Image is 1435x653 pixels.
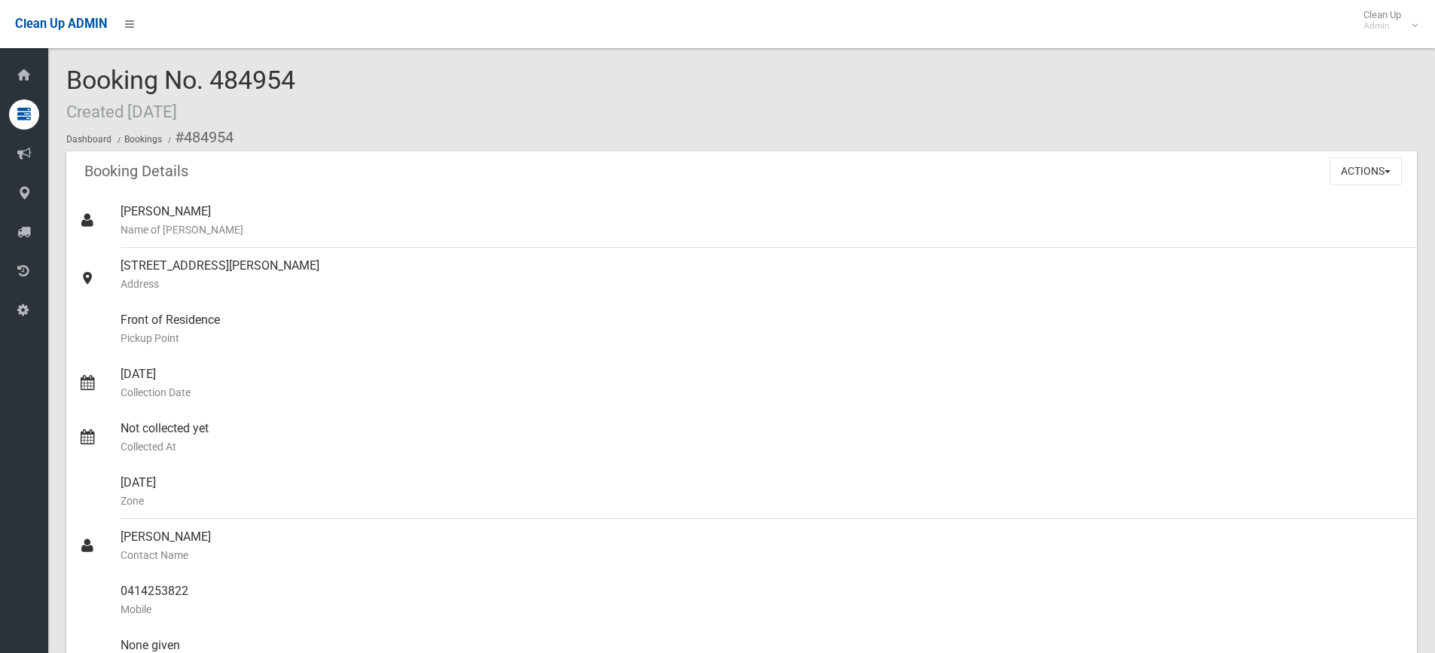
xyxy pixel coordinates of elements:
[121,302,1405,356] div: Front of Residence
[121,383,1405,401] small: Collection Date
[121,356,1405,410] div: [DATE]
[121,329,1405,347] small: Pickup Point
[121,465,1405,519] div: [DATE]
[121,194,1405,248] div: [PERSON_NAME]
[124,134,162,145] a: Bookings
[66,65,295,124] span: Booking No. 484954
[164,124,234,151] li: #484954
[121,546,1405,564] small: Contact Name
[121,492,1405,510] small: Zone
[121,438,1405,456] small: Collected At
[121,221,1405,239] small: Name of [PERSON_NAME]
[121,519,1405,573] div: [PERSON_NAME]
[121,600,1405,618] small: Mobile
[15,17,107,31] span: Clean Up ADMIN
[121,410,1405,465] div: Not collected yet
[66,102,177,121] small: Created [DATE]
[66,157,206,186] header: Booking Details
[121,248,1405,302] div: [STREET_ADDRESS][PERSON_NAME]
[121,275,1405,293] small: Address
[1363,20,1401,32] small: Admin
[66,134,111,145] a: Dashboard
[121,573,1405,627] div: 0414253822
[1330,157,1402,185] button: Actions
[1356,9,1416,32] span: Clean Up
